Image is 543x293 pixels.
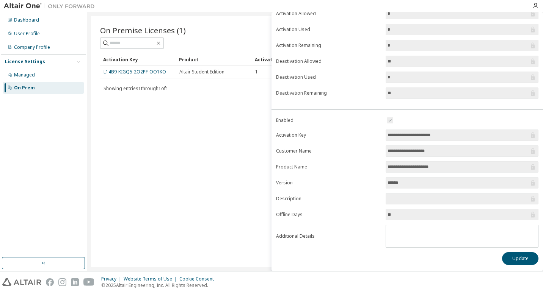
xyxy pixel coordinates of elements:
div: Product [179,53,249,65]
span: On Premise Licenses (1) [100,25,186,36]
div: Managed [14,72,35,78]
div: User Profile [14,31,40,37]
label: Offline Days [276,212,381,218]
label: Version [276,180,381,186]
img: instagram.svg [58,278,66,286]
label: Deactivation Used [276,74,381,80]
label: Customer Name [276,148,381,154]
label: Description [276,196,381,202]
p: © 2025 Altair Engineering, Inc. All Rights Reserved. [101,282,218,288]
a: L14B9-KIGQ5-2O2PF-OO1KO [104,69,166,75]
label: Activation Key [276,132,381,138]
label: Activation Remaining [276,42,381,48]
span: Altair Student Edition [179,69,224,75]
div: Activation Key [103,53,173,65]
div: Company Profile [14,44,50,50]
div: Cookie Consent [179,276,218,282]
div: Website Terms of Use [124,276,179,282]
div: Dashboard [14,17,39,23]
img: youtube.svg [83,278,94,286]
span: Showing entries 1 through 1 of 1 [104,85,168,92]
div: Privacy [101,276,124,282]
div: On Prem [14,85,35,91]
img: altair_logo.svg [2,278,41,286]
img: Altair One [4,2,99,10]
label: Additional Details [276,233,381,239]
span: 1 [255,69,258,75]
label: Deactivation Allowed [276,58,381,64]
label: Activation Used [276,26,381,33]
label: Activation Allowed [276,11,381,17]
label: Product Name [276,164,381,170]
div: Activation Allowed [255,53,325,65]
label: Enabled [276,117,381,123]
button: Update [502,252,538,265]
img: facebook.svg [46,278,54,286]
label: Deactivation Remaining [276,90,381,96]
img: linkedin.svg [71,278,79,286]
div: License Settings [5,59,45,65]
